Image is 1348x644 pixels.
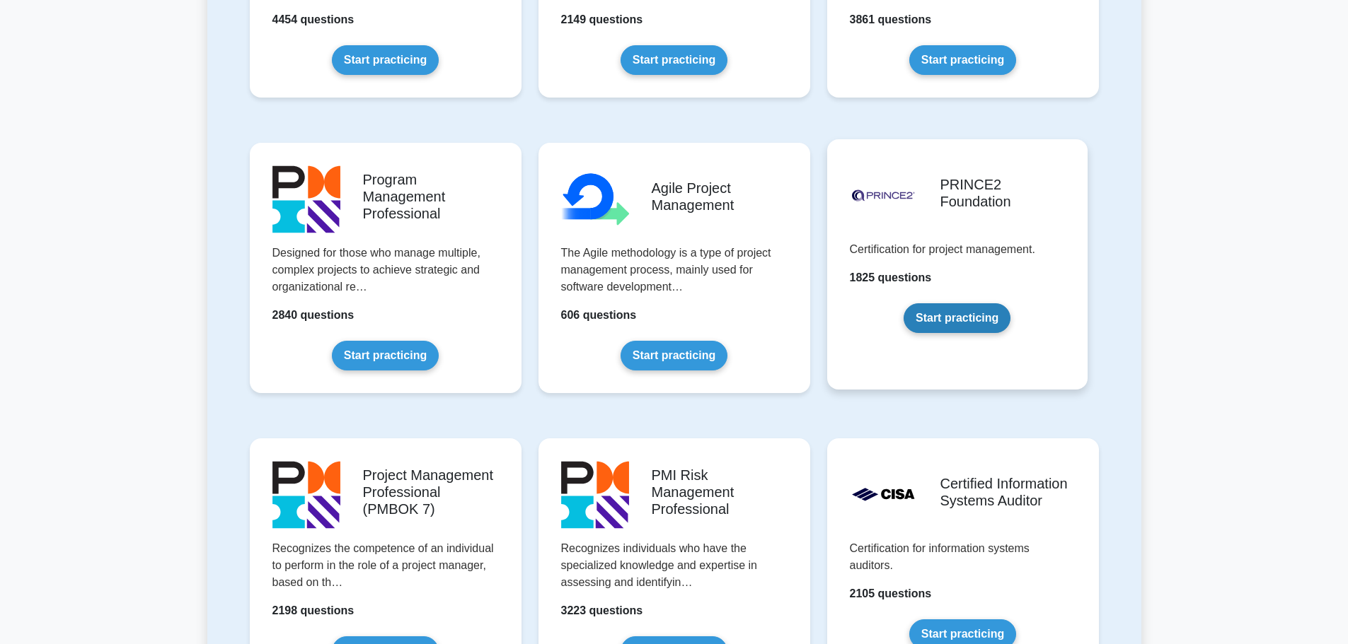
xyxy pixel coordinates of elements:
a: Start practicing [621,341,727,370]
a: Start practicing [332,341,439,370]
a: Start practicing [332,45,439,75]
a: Start practicing [904,303,1010,333]
a: Start practicing [909,45,1016,75]
a: Start practicing [621,45,727,75]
